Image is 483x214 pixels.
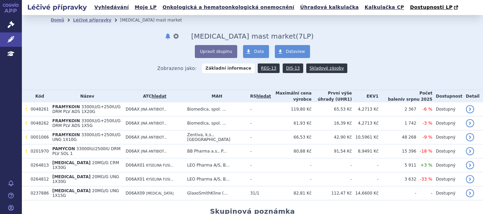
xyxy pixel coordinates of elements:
[352,144,378,158] td: 8,9491 Kč
[378,130,416,144] td: 48 268
[311,90,352,102] th: První výše úhrady (UHR1)
[408,3,461,12] a: Dostupnosti LP
[120,15,191,25] li: Bactroban mast market
[466,175,474,183] a: detail
[141,108,167,111] span: JINÁ ANTIBIOT...
[27,158,49,172] td: 0264813
[184,158,247,172] td: LEO Pharma A/S, B...
[157,63,197,73] span: Zobrazeno jako:
[311,186,352,200] td: 112,47 Kč
[352,102,378,116] td: 4,2713 Kč
[52,146,75,151] span: PAMYCON
[22,2,92,12] h2: Léčivé přípravky
[256,94,271,99] a: hledat
[126,107,140,112] span: D06AX
[271,144,312,158] td: 80,88 Kč
[184,130,247,144] td: Zentiva, k.s., [GEOGRAPHIC_DATA]
[247,102,271,116] td: -
[311,172,352,186] td: -
[466,105,474,113] a: detail
[466,133,474,141] a: detail
[432,144,462,158] td: Dostupný
[432,102,462,116] td: Dostupný
[191,32,296,40] span: Bactroban mast market
[352,116,378,130] td: 4,2713 Kč
[27,130,49,144] td: 0001066
[52,118,121,128] span: 3300IU/G+250IU/G DRM PLV ADS 1X5G
[164,32,171,40] button: notifikace
[247,172,271,186] td: -
[258,63,280,73] a: REG-13
[184,90,247,102] th: MAH
[462,90,483,102] th: Detail
[271,130,312,144] td: 66,53 Kč
[195,45,237,58] button: Upravit skupinu
[160,3,296,12] a: Onkologická a hematoonkologická onemocnění
[27,144,49,158] td: 0201970
[378,144,416,158] td: 15 396
[52,160,119,170] span: 20MG/G CRM 1X30G
[52,118,80,123] span: FRAMYKOIN
[271,186,312,200] td: 82,81 Kč
[422,106,432,112] span: -6 %
[25,107,27,112] span: Tento přípravek má DNC/DoÚ.
[184,102,247,116] td: Biomedica, spol. ...
[378,158,416,172] td: 5 911
[378,172,416,186] td: 3 632
[141,122,167,125] span: JINÁ ANTIBIOT...
[152,94,166,99] a: hledat
[126,177,145,182] span: D06AX01
[432,90,462,102] th: Dostupnost
[126,163,145,168] span: D06AX01
[466,147,474,155] a: detail
[416,186,432,200] td: -
[184,116,247,130] td: Biomedica, spol. ...
[363,3,406,12] a: Kalkulačka CP
[52,174,91,179] span: [MEDICAL_DATA]
[466,189,474,197] a: detail
[296,32,314,40] span: ( LP)
[311,144,352,158] td: 91,54 Kč
[250,191,259,196] span: 31/1
[271,172,312,186] td: -
[311,130,352,144] td: 42,90 Kč
[378,102,416,116] td: 2 367
[247,116,271,130] td: -
[146,177,174,181] span: KYSELINA FUSI...
[126,149,140,154] span: D06AX
[422,134,432,140] span: -9 %
[420,148,432,154] span: -18 %
[52,132,80,137] span: FRAMYKOIN
[27,172,49,186] td: 0264812
[352,172,378,186] td: -
[420,176,432,182] span: -33 %
[27,90,49,102] th: Kód
[27,186,49,200] td: 0237886
[52,160,91,165] span: [MEDICAL_DATA]
[126,191,145,196] span: D06AX09
[122,90,184,102] th: ATC
[184,186,247,200] td: GlaxoSmithKline (...
[283,63,303,73] a: DIS-13
[352,130,378,144] td: 10,5961 Kč
[52,188,91,193] span: [MEDICAL_DATA]
[275,45,310,58] a: Dataview
[422,120,432,126] span: -3 %
[202,63,255,73] strong: Základní informace
[146,191,174,195] span: [MEDICAL_DATA]
[247,158,271,172] td: -
[298,3,361,12] a: Úhradová kalkulačka
[141,135,167,139] span: JINÁ ANTIBIOT...
[410,4,453,10] span: Dostupnosti LP
[52,104,80,109] span: FRAMYKOIN
[378,116,416,130] td: 1 742
[432,186,462,200] td: Dostupný
[92,3,131,12] a: Vyhledávání
[52,132,121,142] span: 3300IU/G+250IU/G UNG 1X10G
[51,18,64,23] a: Domů
[271,158,312,172] td: -
[432,172,462,186] td: Dostupný
[311,158,352,172] td: -
[52,174,119,184] span: 20MG/G UNG 1X30G
[25,121,27,126] span: Tento přípravek má DNC/DoÚ.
